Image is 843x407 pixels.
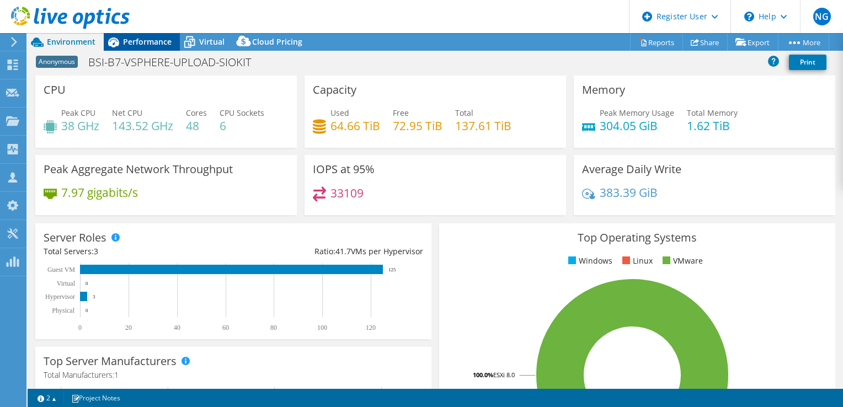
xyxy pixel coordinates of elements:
[335,246,351,256] span: 41.7
[186,120,207,132] h4: 48
[317,324,327,331] text: 100
[330,187,364,199] h4: 33109
[93,294,95,299] text: 3
[44,355,177,367] h3: Top Server Manufacturers
[682,34,728,51] a: Share
[61,186,138,199] h4: 7.97 gigabits/s
[270,324,277,331] text: 80
[600,108,674,118] span: Peak Memory Usage
[86,281,88,286] text: 0
[125,324,132,331] text: 20
[600,120,674,132] h4: 304.05 GiB
[393,120,442,132] h4: 72.95 TiB
[44,84,66,96] h3: CPU
[47,266,75,274] text: Guest VM
[455,120,511,132] h4: 137.61 TiB
[36,56,78,68] span: Anonymous
[313,163,375,175] h3: IOPS at 95%
[313,84,356,96] h3: Capacity
[57,280,76,287] text: Virtual
[393,108,409,118] span: Free
[44,245,233,258] div: Total Servers:
[330,120,380,132] h4: 64.66 TiB
[174,324,180,331] text: 40
[620,255,653,267] li: Linux
[813,8,831,25] span: NG
[388,267,396,272] text: 125
[687,108,738,118] span: Total Memory
[744,12,754,22] svg: \n
[112,120,173,132] h4: 143.52 GHz
[52,307,74,314] text: Physical
[252,36,302,47] span: Cloud Pricing
[94,246,98,256] span: 3
[220,120,264,132] h4: 6
[789,55,826,70] a: Print
[233,245,423,258] div: Ratio: VMs per Hypervisor
[447,232,827,244] h3: Top Operating Systems
[83,56,268,68] h1: BSI-B7-VSPHERE-UPLOAD-SIOKIT
[44,163,233,175] h3: Peak Aggregate Network Throughput
[45,293,75,301] text: Hypervisor
[366,324,376,331] text: 120
[473,371,493,379] tspan: 100.0%
[30,391,64,405] a: 2
[582,84,625,96] h3: Memory
[687,120,738,132] h4: 1.62 TiB
[44,369,423,381] h4: Total Manufacturers:
[630,34,683,51] a: Reports
[199,36,225,47] span: Virtual
[123,36,172,47] span: Performance
[455,108,473,118] span: Total
[330,108,349,118] span: Used
[86,308,88,313] text: 0
[44,232,106,244] h3: Server Roles
[222,324,229,331] text: 60
[186,108,207,118] span: Cores
[114,369,119,380] span: 1
[727,34,778,51] a: Export
[61,120,99,132] h4: 38 GHz
[493,371,515,379] tspan: ESXi 8.0
[778,34,829,51] a: More
[600,186,658,199] h4: 383.39 GiB
[63,391,128,405] a: Project Notes
[61,108,95,118] span: Peak CPU
[47,36,95,47] span: Environment
[112,108,142,118] span: Net CPU
[78,324,82,331] text: 0
[582,163,681,175] h3: Average Daily Write
[565,255,612,267] li: Windows
[660,255,703,267] li: VMware
[220,108,264,118] span: CPU Sockets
